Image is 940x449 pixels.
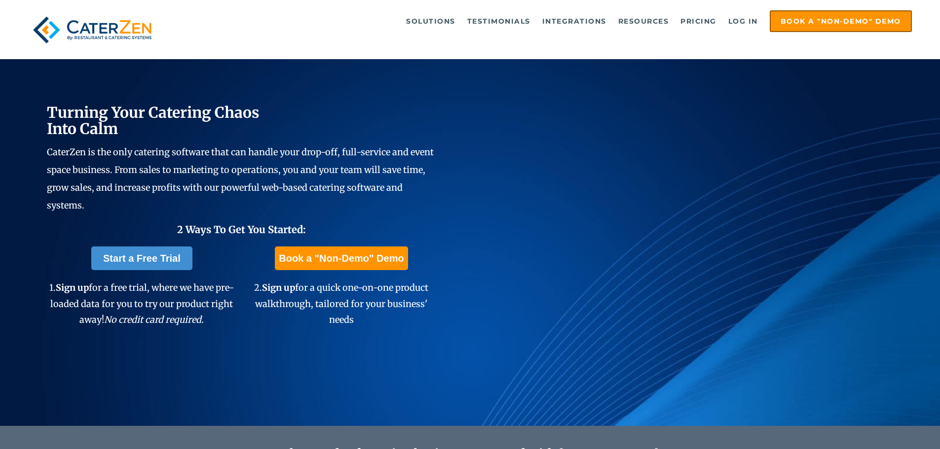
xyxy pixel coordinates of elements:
em: No credit card required. [104,314,204,325]
a: Book a "Non-Demo" Demo [770,10,912,32]
span: 1. for a free trial, where we have pre-loaded data for you to try our product right away! [49,282,234,325]
a: Resources [613,11,674,31]
span: Turning Your Catering Chaos Into Calm [47,103,260,138]
a: Pricing [676,11,721,31]
iframe: Help widget launcher [852,411,929,438]
a: Book a "Non-Demo" Demo [275,246,408,270]
a: Log in [723,11,763,31]
span: Sign up [56,282,89,293]
span: CaterZen is the only catering software that can handle your drop-off, full-service and event spac... [47,146,434,211]
span: 2. for a quick one-on-one product walkthrough, tailored for your business' needs [254,282,428,325]
a: Start a Free Trial [91,246,192,270]
div: Navigation Menu [179,10,912,32]
a: Testimonials [462,11,535,31]
a: Integrations [537,11,611,31]
img: caterzen [28,10,156,49]
a: Solutions [401,11,460,31]
span: Sign up [262,282,295,293]
span: 2 Ways To Get You Started: [177,223,306,236]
